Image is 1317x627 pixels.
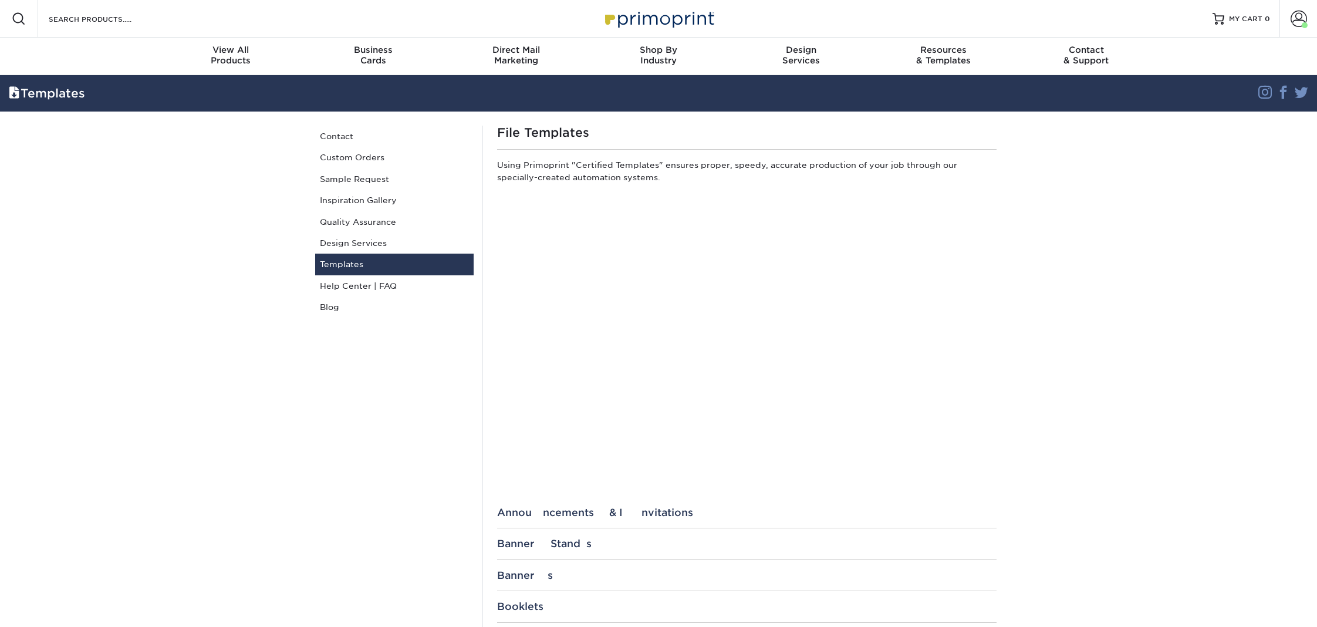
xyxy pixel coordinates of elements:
[497,538,997,550] div: Banner Stands
[1229,14,1262,24] span: MY CART
[587,38,730,75] a: Shop ByIndustry
[872,45,1015,66] div: & Templates
[497,569,997,581] div: Banners
[302,38,445,75] a: BusinessCards
[302,45,445,66] div: Cards
[315,168,474,190] a: Sample Request
[315,190,474,211] a: Inspiration Gallery
[730,45,872,55] span: Design
[872,45,1015,55] span: Resources
[160,45,302,66] div: Products
[160,38,302,75] a: View AllProducts
[730,45,872,66] div: Services
[497,126,997,140] h1: File Templates
[445,45,587,66] div: Marketing
[315,232,474,254] a: Design Services
[1015,45,1157,66] div: & Support
[497,507,997,518] div: Announcements & Invitations
[445,38,587,75] a: Direct MailMarketing
[1265,15,1270,23] span: 0
[730,38,872,75] a: DesignServices
[445,45,587,55] span: Direct Mail
[587,45,730,66] div: Industry
[600,6,717,31] img: Primoprint
[1015,38,1157,75] a: Contact& Support
[315,296,474,318] a: Blog
[315,211,474,232] a: Quality Assurance
[48,12,162,26] input: SEARCH PRODUCTS.....
[160,45,302,55] span: View All
[1015,45,1157,55] span: Contact
[872,38,1015,75] a: Resources& Templates
[302,45,445,55] span: Business
[315,147,474,168] a: Custom Orders
[587,45,730,55] span: Shop By
[315,126,474,147] a: Contact
[497,601,997,612] div: Booklets
[497,159,997,188] p: Using Primoprint "Certified Templates" ensures proper, speedy, accurate production of your job th...
[315,275,474,296] a: Help Center | FAQ
[315,254,474,275] a: Templates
